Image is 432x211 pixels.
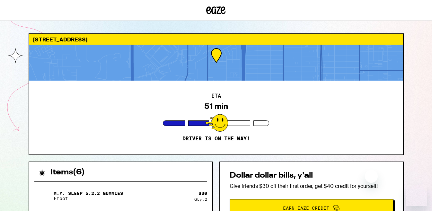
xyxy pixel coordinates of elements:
div: [STREET_ADDRESS] [29,34,403,45]
iframe: Button to launch messaging window [406,185,427,206]
div: 51 min [204,102,228,111]
p: Froot [54,196,123,201]
p: M.Y. SLEEP 5:2:2 Gummies [54,191,123,196]
p: Driver is on the way! [182,136,250,142]
div: $ 30 [198,191,207,196]
h2: Dollar dollar bills, y'all [230,172,393,180]
img: M.Y. SLEEP 5:2:2 Gummies [34,187,52,205]
p: Give friends $30 off their first order, get $40 credit for yourself! [230,183,393,189]
iframe: Close message [365,170,378,183]
h2: Items ( 6 ) [50,169,85,176]
span: Earn Eaze Credit [283,206,329,210]
h2: ETA [211,93,221,99]
div: Qty: 2 [194,197,207,201]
